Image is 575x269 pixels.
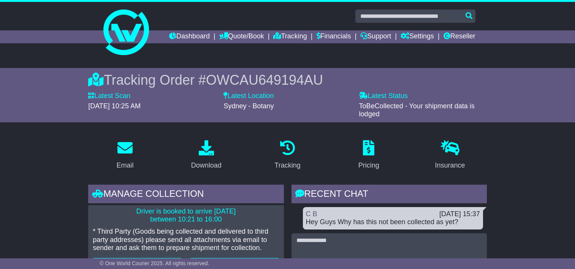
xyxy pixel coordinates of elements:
[93,228,279,252] p: * Third Party (Goods being collected and delivered to third party addresses) please send all atta...
[117,160,134,171] div: Email
[206,72,323,88] span: OWCAU649194AU
[88,72,487,88] div: Tracking Order #
[359,102,475,118] span: ToBeCollected - Your shipment data is lodged
[88,102,141,110] span: [DATE] 10:25 AM
[360,30,391,43] a: Support
[100,260,209,266] span: © One World Courier 2025. All rights reserved.
[93,207,279,224] p: Driver is booked to arrive [DATE] between 10:21 to 16:00
[291,185,487,205] div: RECENT CHAT
[439,210,480,218] div: [DATE] 15:37
[223,102,274,110] span: Sydney - Botany
[317,30,351,43] a: Financials
[169,30,210,43] a: Dashboard
[274,160,300,171] div: Tracking
[269,138,305,173] a: Tracking
[306,210,317,218] a: C B
[88,185,284,205] div: Manage collection
[444,30,475,43] a: Reseller
[88,92,130,100] label: Latest Scan
[306,218,480,226] div: Hey Guys Why has this not been collected as yet?
[191,160,222,171] div: Download
[435,160,465,171] div: Insurance
[223,92,274,100] label: Latest Location
[273,30,307,43] a: Tracking
[186,138,227,173] a: Download
[358,160,379,171] div: Pricing
[219,30,264,43] a: Quote/Book
[430,138,470,173] a: Insurance
[353,138,384,173] a: Pricing
[401,30,434,43] a: Settings
[112,138,139,173] a: Email
[359,92,408,100] label: Latest Status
